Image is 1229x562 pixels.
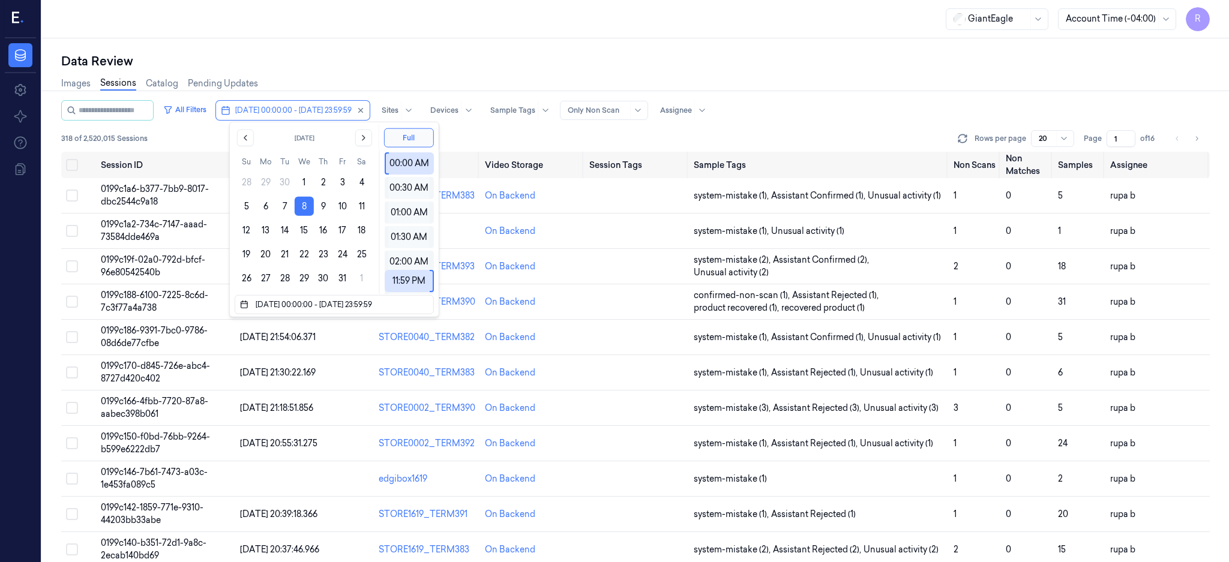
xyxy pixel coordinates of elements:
[333,269,352,288] button: Friday, October 31st, 2025
[275,245,295,264] button: Tuesday, October 21st, 2025
[256,221,275,240] button: Monday, October 13th, 2025
[1110,438,1135,449] span: rupa b
[1058,544,1066,555] span: 15
[694,437,771,450] span: system-mistake (1) ,
[295,245,314,264] button: Wednesday, October 22nd, 2025
[1058,473,1063,484] span: 2
[949,152,1001,178] th: Non Scans
[66,366,78,378] button: Select row
[237,221,256,240] button: Sunday, October 12th, 2025
[295,197,314,216] button: Today, Wednesday, October 8th, 2025, selected
[1110,190,1135,201] span: rupa b
[379,437,475,450] div: STORE0002_TERM392
[773,543,864,556] span: Assistant Rejected (2) ,
[101,467,208,490] span: 0199c146-7b61-7473-a03c-1e453fa089c5
[96,152,235,178] th: Session ID
[694,366,771,379] span: system-mistake (1) ,
[485,473,535,485] div: On Backend
[954,190,957,201] span: 1
[1058,509,1068,519] span: 20
[101,184,209,207] span: 0199c1a6-b377-7bb9-8017-dbc2544c9a18
[1084,133,1102,144] span: Page
[864,543,939,556] span: Unusual activity (2)
[1058,367,1063,378] span: 6
[694,302,781,314] span: product recovered (1) ,
[256,156,275,168] th: Monday
[1058,332,1063,342] span: 5
[314,245,333,264] button: Thursday, October 23rd, 2025
[1006,473,1011,484] span: 0
[388,269,429,291] div: 11:59 PM
[333,156,352,168] th: Friday
[1186,7,1210,31] span: R
[66,159,78,171] button: Select all
[237,269,256,288] button: Sunday, October 26th, 2025
[66,331,78,343] button: Select row
[1058,402,1063,413] span: 5
[188,77,258,90] a: Pending Updates
[240,438,317,449] span: [DATE] 20:55:31.275
[237,130,254,146] button: Go to the Previous Month
[1110,402,1135,413] span: rupa b
[352,221,371,240] button: Saturday, October 18th, 2025
[61,53,1210,70] div: Data Review
[333,245,352,264] button: Friday, October 24th, 2025
[485,296,535,308] div: On Backend
[485,437,535,450] div: On Backend
[1188,130,1205,147] button: Go to next page
[333,221,352,240] button: Friday, October 17th, 2025
[584,152,689,178] th: Session Tags
[1006,332,1011,342] span: 0
[275,197,295,216] button: Tuesday, October 7th, 2025
[781,302,865,314] span: recovered product (1)
[253,297,423,312] input: Dates
[101,360,210,384] span: 0199c170-d845-726e-abc4-8727d420c402
[66,296,78,308] button: Select row
[101,254,205,278] span: 0199c19f-02a0-792d-bfcf-96e80542540b
[275,156,295,168] th: Tuesday
[66,190,78,202] button: Select row
[771,366,860,379] span: Assistant Rejected (1) ,
[235,105,352,116] span: [DATE] 00:00:00 - [DATE] 23:59:59
[352,173,371,192] button: Saturday, October 4th, 2025
[256,173,275,192] button: Monday, September 29th, 2025
[1006,226,1011,236] span: 0
[379,402,475,414] div: STORE0002_TERM390
[333,197,352,216] button: Friday, October 10th, 2025
[379,473,475,485] div: edgibox1619
[1110,367,1135,378] span: rupa b
[101,325,208,348] span: 0199c186-9391-7bc0-9786-08d6de77cfbe
[1110,226,1135,236] span: rupa b
[295,156,314,168] th: Wednesday
[240,509,317,519] span: [DATE] 20:39:18.366
[485,402,535,414] div: On Backend
[860,437,933,450] span: Unusual activity (1)
[773,254,871,266] span: Assistant Confirmed (2) ,
[101,502,203,525] span: 0199c142-1859-771e-9310-44203bb33abe
[485,331,535,344] div: On Backend
[485,225,535,238] div: On Backend
[101,219,207,242] span: 0199c1a2-734c-7147-aaad-73584dde469a
[314,156,333,168] th: Thursday
[314,269,333,288] button: Thursday, October 30th, 2025
[66,543,78,555] button: Select row
[389,152,430,174] div: 00:00 AM
[379,508,475,521] div: STORE1619_TERM391
[954,473,957,484] span: 1
[237,173,256,192] button: Sunday, September 28th, 2025
[868,331,941,344] span: Unusual activity (1)
[1006,402,1011,413] span: 0
[694,473,767,485] span: system-mistake (1)
[352,197,371,216] button: Saturday, October 11th, 2025
[954,438,957,449] span: 1
[954,261,958,272] span: 2
[694,508,771,521] span: system-mistake (1) ,
[240,544,319,555] span: [DATE] 20:37:46.966
[66,473,78,485] button: Select row
[388,201,430,223] div: 01:00 AM
[1058,190,1063,201] span: 5
[61,77,91,90] a: Images
[158,100,211,119] button: All Filters
[694,254,773,266] span: system-mistake (2) ,
[237,197,256,216] button: Sunday, October 5th, 2025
